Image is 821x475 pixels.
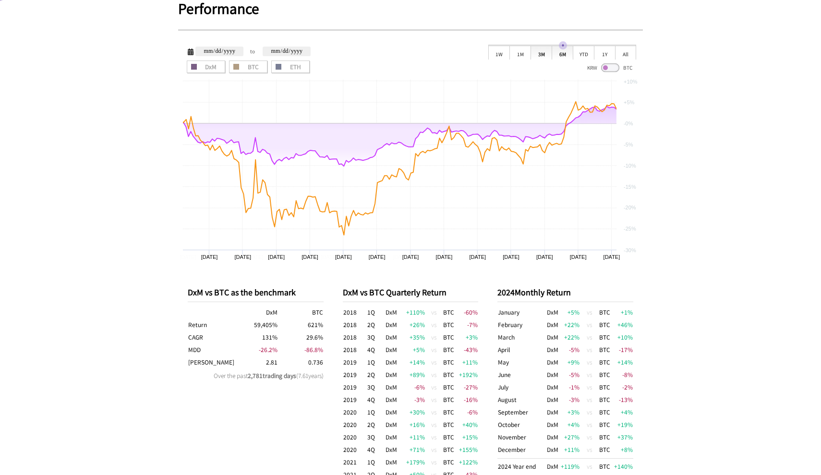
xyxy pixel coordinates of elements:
td: -27 % [455,381,479,393]
td: BTC [443,306,455,318]
td: vs [580,368,599,381]
td: 2018 [343,318,367,331]
td: +155 % [455,443,479,456]
td: 0.736 [278,356,323,368]
td: -17 % [614,343,633,356]
td: -5 % [560,343,580,356]
text: -20% [624,205,636,210]
td: vs [580,318,599,331]
td: DxM [545,381,560,393]
text: [DATE] [321,254,338,260]
td: BTC [599,368,614,381]
td: -7 % [455,318,479,331]
span: 2,781 trading days [248,371,296,379]
th: BTC [278,306,323,318]
h1: Performance [178,1,643,15]
td: 2019 [343,381,367,393]
div: 1Y [594,45,615,60]
td: -3 % [398,393,425,406]
td: 2018 [343,343,367,356]
td: +37 % [614,431,633,443]
td: 2.81 [233,356,278,368]
text: -0% [624,121,633,126]
td: -16 % [455,393,479,406]
td: BTC [599,356,614,368]
text: [DATE] [467,254,483,260]
td: DxM [545,368,560,381]
th: DxM [233,306,278,318]
td: DxM [385,418,398,431]
span: BTC [232,64,264,70]
td: DxM [385,368,398,381]
td: BTC [443,406,455,418]
td: vs [580,406,599,418]
text: [DATE] [539,254,555,260]
td: vs [580,381,599,393]
td: DxM [385,343,398,356]
td: -1 % [560,381,580,393]
td: -3 % [560,393,580,406]
td: DxM [385,306,398,318]
td: vs [425,331,443,343]
text: [DATE] [302,254,318,260]
td: DxM [545,418,560,431]
td: 2019 [343,356,367,368]
td: +35 % [398,331,425,343]
td: BTC [443,381,455,393]
td: vs [580,331,599,343]
td: BTC [443,356,455,368]
td: July [497,381,545,393]
td: +5 % [398,343,425,356]
td: August [497,393,545,406]
td: vs [425,306,443,318]
td: -6 % [398,381,425,393]
td: +9 % [560,356,580,368]
td: 2024 Year end [497,459,545,473]
td: +4 % [614,406,633,418]
td: vs [580,356,599,368]
td: +110 % [398,306,425,318]
div: 1W [488,45,509,60]
td: +3 % [455,331,479,343]
td: BTC [443,343,455,356]
td: 1Q [367,456,385,468]
td: vs [580,393,599,406]
td: +14 % [398,356,425,368]
text: [DATE] [402,254,419,260]
td: +122 % [455,456,479,468]
text: [DATE] [268,254,285,260]
div: 1M [509,45,531,60]
td: vs [425,431,443,443]
td: +5 % [560,306,580,318]
td: +192 % [455,368,479,381]
td: -43 % [455,343,479,356]
p: 2024 Monthly Return [497,286,633,298]
text: [DATE] [180,254,196,260]
td: 4Q [367,343,385,356]
td: DxM [545,356,560,368]
td: vs [580,459,599,473]
td: +3 % [560,406,580,418]
td: DxM [545,306,560,318]
td: 2020 [343,431,367,443]
span: Maximum Drawdown [188,345,201,353]
td: DxM [385,443,398,456]
text: -15% [624,184,636,190]
td: BTC [599,318,614,331]
text: [DATE] [503,254,519,260]
td: vs [425,356,443,368]
span: Sharpe Ratio [188,358,234,366]
td: March [497,331,545,343]
p: DxM vs BTC as the benchmark [188,286,324,298]
td: BTC [599,406,614,418]
td: 2Q [367,418,385,431]
td: vs [580,343,599,356]
td: +46 % [614,318,633,331]
text: [DATE] [247,254,264,260]
td: +11 % [560,443,580,459]
td: BTC [443,393,455,406]
td: 131 % [233,331,278,343]
td: +27 % [560,431,580,443]
td: vs [425,406,443,418]
td: vs [425,343,443,356]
